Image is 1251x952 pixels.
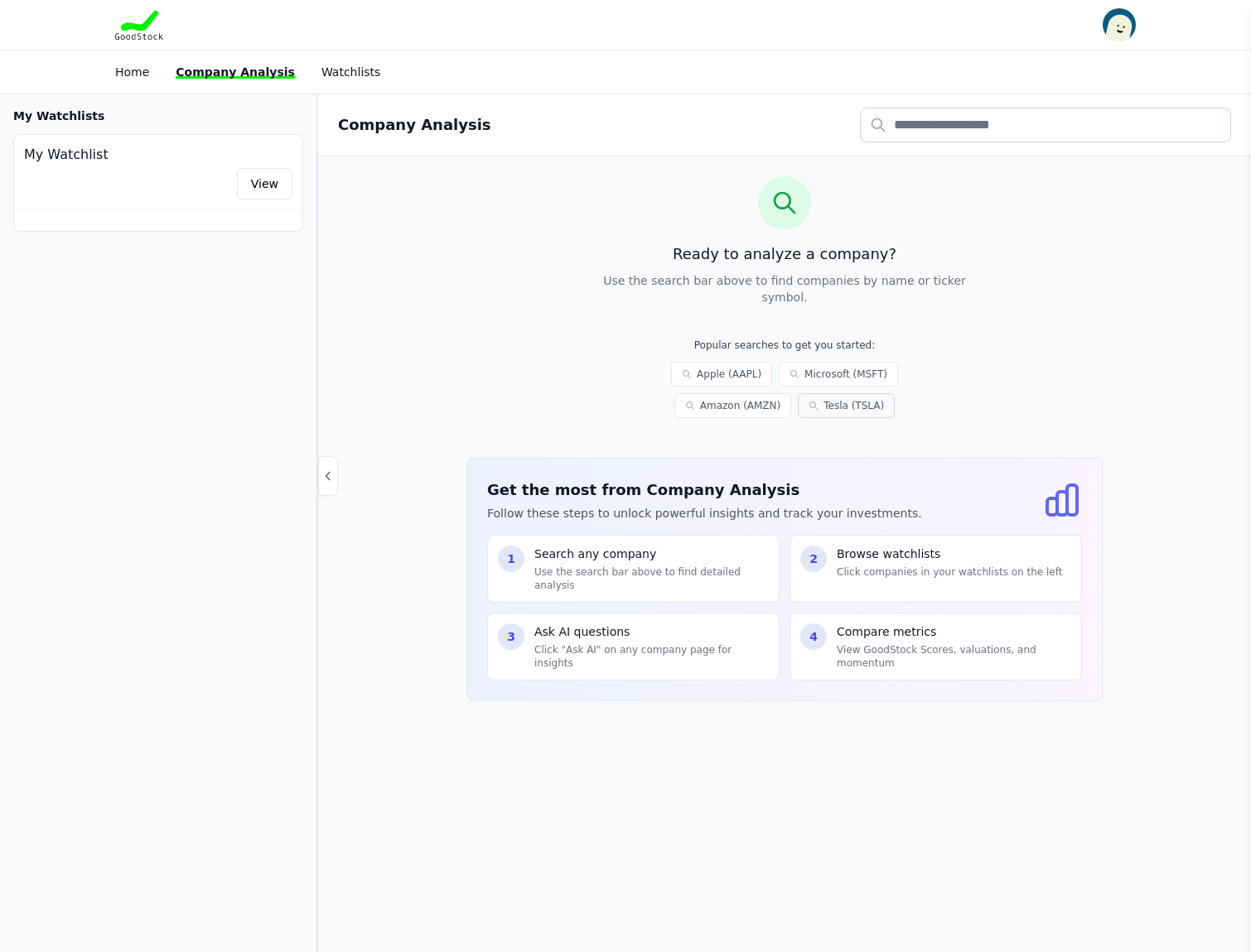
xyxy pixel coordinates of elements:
[837,565,1062,579] p: Click companies in your watchlists on the left
[534,546,769,562] p: Search any company
[237,168,292,200] a: View
[534,643,769,670] p: Click "Ask AI" on any company page for insights
[837,546,1062,562] p: Browse watchlists
[674,393,791,418] a: Amazon (AMZN)
[671,362,772,387] a: Apple (AAPL)
[321,65,380,79] a: Watchlists
[487,478,922,502] h3: Get the most from Company Analysis
[534,623,769,640] p: Ask AI questions
[487,505,922,522] p: Follow these steps to unlock powerful insights and track your investments.
[809,551,818,567] span: 2
[466,243,1103,266] h3: Ready to analyze a company?
[115,65,149,79] a: Home
[809,628,818,645] span: 4
[1103,8,1136,41] img: invitee
[507,551,515,567] span: 1
[176,65,295,79] a: Company Analysis
[115,10,163,40] img: Goodstock Logo
[779,362,898,387] a: Microsoft (MSFT)
[837,623,1071,640] p: Compare metrics
[534,565,769,592] p: Use the search bar above to find detailed analysis
[612,339,957,352] p: Popular searches to get you started:
[837,643,1071,670] p: View GoodStock Scores, valuations, and momentum
[13,108,104,124] h3: My Watchlists
[338,113,491,137] h2: Company Analysis
[24,145,292,165] h4: My Watchlist
[798,393,895,418] a: Tesla (TSLA)
[599,272,970,305] p: Use the search bar above to find companies by name or ticker symbol.
[507,628,515,645] span: 3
